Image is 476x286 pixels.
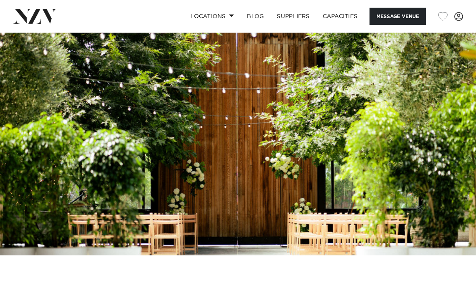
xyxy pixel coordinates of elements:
[13,9,57,23] img: nzv-logo.png
[184,8,240,25] a: Locations
[316,8,364,25] a: Capacities
[240,8,270,25] a: BLOG
[270,8,316,25] a: SUPPLIERS
[370,8,426,25] button: Message Venue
